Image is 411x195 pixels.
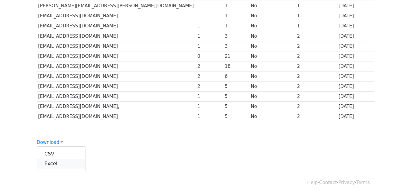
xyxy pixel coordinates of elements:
iframe: Chat Widget [381,166,411,195]
td: 0 [196,51,223,61]
td: 5 [223,82,249,92]
td: [EMAIL_ADDRESS][DOMAIN_NAME] [37,112,196,122]
td: [DATE] [337,31,374,41]
td: No [249,102,296,112]
td: 2 [296,51,337,61]
td: 1 [296,1,337,11]
td: [DATE] [337,71,374,82]
a: Contact [319,180,337,185]
td: 1 [196,41,223,51]
td: 2 [296,41,337,51]
td: [EMAIL_ADDRESS][DOMAIN_NAME] [37,51,196,61]
td: [DATE] [337,11,374,21]
td: No [249,61,296,71]
td: 1 [196,112,223,122]
td: 6 [223,71,249,82]
td: 3 [223,31,249,41]
td: No [249,31,296,41]
td: 2 [296,112,337,122]
td: 1 [196,1,223,11]
td: No [249,51,296,61]
td: 3 [223,41,249,51]
td: 5 [223,112,249,122]
td: 1 [196,31,223,41]
td: [EMAIL_ADDRESS][DOMAIN_NAME] [37,21,196,31]
td: No [249,71,296,82]
td: [EMAIL_ADDRESS][DOMAIN_NAME] [37,71,196,82]
td: 1 [196,92,223,102]
td: No [249,82,296,92]
td: [DATE] [337,102,374,112]
td: [EMAIL_ADDRESS][DOMAIN_NAME] [37,41,196,51]
td: 2 [196,61,223,71]
td: [DATE] [337,21,374,31]
td: 1 [196,11,223,21]
td: 21 [223,51,249,61]
td: [PERSON_NAME][EMAIL_ADDRESS][PERSON_NAME][DOMAIN_NAME] [37,1,196,11]
td: 2 [296,102,337,112]
td: 1 [223,1,249,11]
td: 1 [223,11,249,21]
td: 2 [196,71,223,82]
td: [DATE] [337,51,374,61]
td: No [249,21,296,31]
td: 18 [223,61,249,71]
a: CSV [37,149,85,159]
a: Terms [356,180,370,185]
td: [DATE] [337,92,374,102]
td: [DATE] [337,41,374,51]
td: No [249,41,296,51]
td: [DATE] [337,1,374,11]
a: Download [37,140,63,145]
td: No [249,1,296,11]
a: Excel [37,159,85,169]
td: [EMAIL_ADDRESS][DOMAIN_NAME] [37,82,196,92]
td: 2 [296,71,337,82]
td: 2 [296,82,337,92]
td: 2 [296,61,337,71]
td: [EMAIL_ADDRESS][DOMAIN_NAME] [37,61,196,71]
td: 2 [296,31,337,41]
td: No [249,112,296,122]
a: Help [307,180,318,185]
td: No [249,11,296,21]
td: [EMAIL_ADDRESS][DOMAIN_NAME] [37,92,196,102]
td: 1 [296,11,337,21]
td: [EMAIL_ADDRESS][DOMAIN_NAME] [37,11,196,21]
a: Privacy [338,180,355,185]
td: No [249,92,296,102]
td: [DATE] [337,82,374,92]
td: 1 [223,21,249,31]
td: [EMAIL_ADDRESS][DOMAIN_NAME] [37,31,196,41]
td: [DATE] [337,112,374,122]
td: 1 [196,102,223,112]
td: 5 [223,102,249,112]
td: 2 [296,92,337,102]
td: 1 [296,21,337,31]
td: 1 [196,21,223,31]
td: [DATE] [337,61,374,71]
td: 2 [196,82,223,92]
td: 5 [223,92,249,102]
td: [EMAIL_ADDRESS][DOMAIN_NAME], [37,102,196,112]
